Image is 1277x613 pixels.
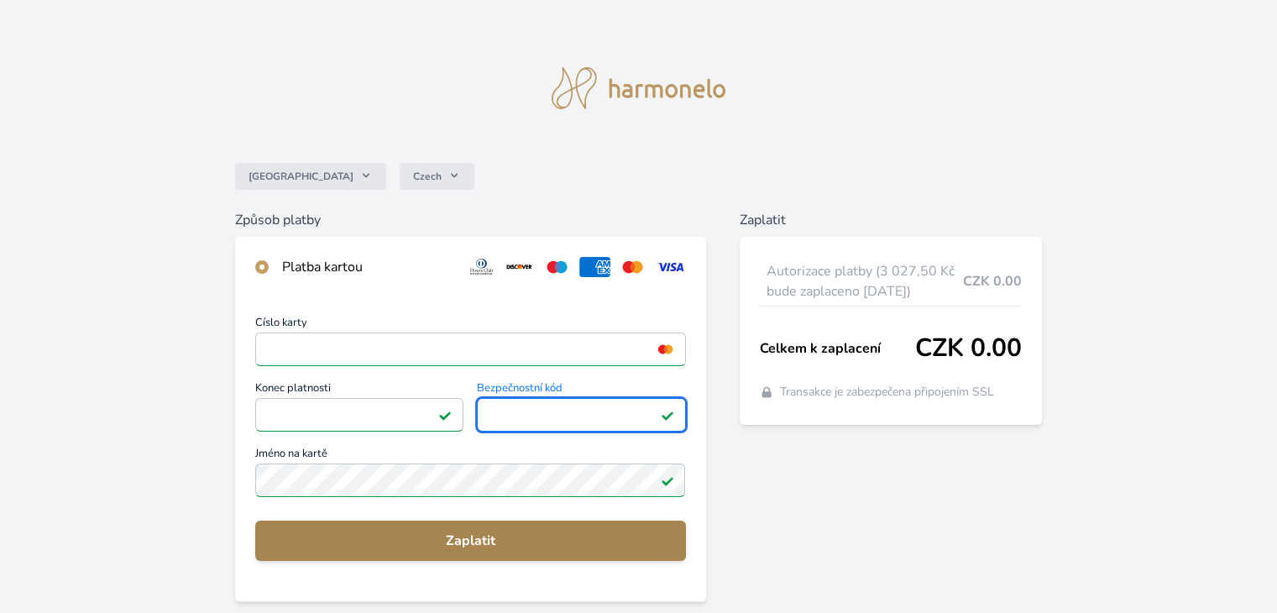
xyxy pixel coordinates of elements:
[235,210,705,230] h6: Způsob platby
[255,521,685,561] button: Zaplatit
[617,257,648,277] img: mc.svg
[438,408,452,422] img: Platné pole
[255,464,685,497] input: Jméno na kartěPlatné pole
[400,163,474,190] button: Czech
[466,257,497,277] img: diners.svg
[249,170,353,183] span: [GEOGRAPHIC_DATA]
[282,257,453,277] div: Platba kartou
[661,408,674,422] img: Platné pole
[263,338,678,361] iframe: Iframe pro číslo karty
[552,67,726,109] img: logo.svg
[579,257,610,277] img: amex.svg
[760,338,915,359] span: Celkem k zaplacení
[740,210,1042,230] h6: Zaplatit
[654,342,677,357] img: mc
[255,317,685,333] span: Číslo karty
[915,333,1022,364] span: CZK 0.00
[780,384,994,401] span: Transakce je zabezpečena připojením SSL
[767,261,963,301] span: Autorizace platby (3 027,50 Kč bude zaplaceno [DATE])
[269,531,672,551] span: Zaplatit
[255,383,463,398] span: Konec platnosti
[484,403,678,427] iframe: Iframe pro bezpečnostní kód
[542,257,573,277] img: maestro.svg
[963,271,1022,291] span: CZK 0.00
[255,448,685,464] span: Jméno na kartě
[413,170,442,183] span: Czech
[477,383,685,398] span: Bezpečnostní kód
[661,474,674,487] img: Platné pole
[263,403,456,427] iframe: Iframe pro datum vypršení platnosti
[655,257,686,277] img: visa.svg
[235,163,386,190] button: [GEOGRAPHIC_DATA]
[504,257,535,277] img: discover.svg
